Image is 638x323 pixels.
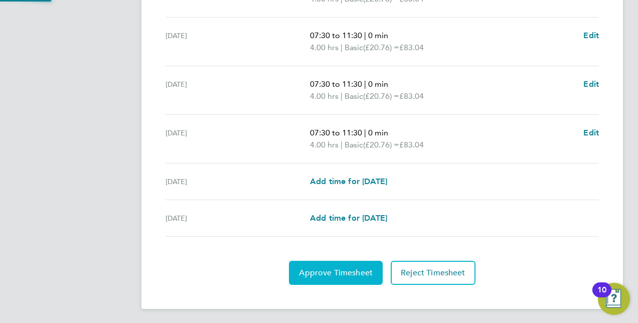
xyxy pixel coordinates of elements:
[310,212,387,224] a: Add time for [DATE]
[299,268,373,278] span: Approve Timesheet
[401,268,465,278] span: Reject Timesheet
[363,140,399,149] span: (£20.76) =
[289,261,383,285] button: Approve Timesheet
[310,43,339,52] span: 4.00 hrs
[583,127,599,139] a: Edit
[310,213,387,223] span: Add time for [DATE]
[310,128,362,137] span: 07:30 to 11:30
[166,78,310,102] div: [DATE]
[368,31,388,40] span: 0 min
[166,30,310,54] div: [DATE]
[583,128,599,137] span: Edit
[583,31,599,40] span: Edit
[166,127,310,151] div: [DATE]
[166,212,310,224] div: [DATE]
[345,90,363,102] span: Basic
[310,177,387,186] span: Add time for [DATE]
[391,261,475,285] button: Reject Timesheet
[166,176,310,188] div: [DATE]
[583,79,599,89] span: Edit
[310,176,387,188] a: Add time for [DATE]
[598,283,630,315] button: Open Resource Center, 10 new notifications
[341,43,343,52] span: |
[345,139,363,151] span: Basic
[399,140,424,149] span: £83.04
[399,91,424,101] span: £83.04
[310,79,362,89] span: 07:30 to 11:30
[399,43,424,52] span: £83.04
[368,128,388,137] span: 0 min
[363,43,399,52] span: (£20.76) =
[364,79,366,89] span: |
[583,30,599,42] a: Edit
[310,140,339,149] span: 4.00 hrs
[341,140,343,149] span: |
[310,31,362,40] span: 07:30 to 11:30
[310,91,339,101] span: 4.00 hrs
[341,91,343,101] span: |
[368,79,388,89] span: 0 min
[583,78,599,90] a: Edit
[363,91,399,101] span: (£20.76) =
[345,42,363,54] span: Basic
[597,290,606,303] div: 10
[364,31,366,40] span: |
[364,128,366,137] span: |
